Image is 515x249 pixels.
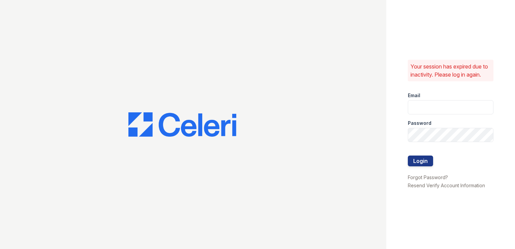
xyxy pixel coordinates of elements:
[408,174,448,180] a: Forgot Password?
[411,62,491,79] p: Your session has expired due to inactivity. Please log in again.
[408,120,431,127] label: Password
[408,92,420,99] label: Email
[128,112,236,137] img: CE_Logo_Blue-a8612792a0a2168367f1c8372b55b34899dd931a85d93a1a3d3e32e68fde9ad4.png
[408,156,433,166] button: Login
[408,183,485,188] a: Resend Verify Account Information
